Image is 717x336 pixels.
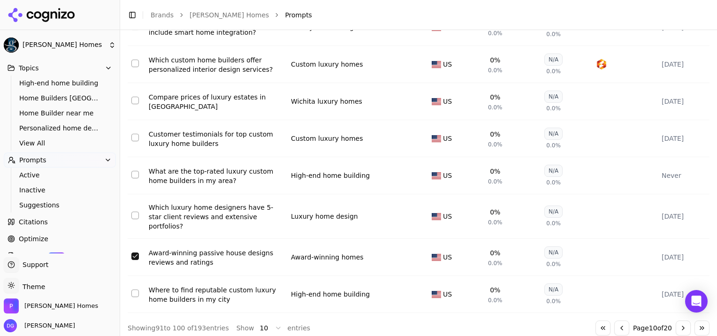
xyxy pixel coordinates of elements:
[21,321,75,330] span: [PERSON_NAME]
[546,260,561,268] span: 0.0%
[4,298,19,313] img: Paul Gray Homes
[19,108,101,118] span: Home Builder near me
[488,30,503,37] span: 0.0%
[291,97,362,106] a: Wichita luxury homes
[443,60,452,69] span: US
[490,92,500,102] div: 0%
[633,323,672,333] span: Page 10 of 20
[131,97,139,104] button: Select row 95
[15,76,105,90] a: High-end home building
[15,92,105,105] a: Home Builders [GEOGRAPHIC_DATA] [US_STATE]
[546,220,561,227] span: 0.0%
[149,92,283,111] div: Compare prices of luxury estates in [GEOGRAPHIC_DATA]
[15,137,105,150] a: View All
[149,55,283,74] a: Which custom home builders offer personalized interior design services?
[19,283,45,290] span: Theme
[490,248,500,258] div: 0%
[149,203,283,231] a: Which luxury home designers have 5-star client reviews and extensive portfolios?
[48,252,65,259] span: BETA
[432,172,441,179] img: US flag
[443,212,452,221] span: US
[544,246,563,259] div: N/A
[662,97,706,106] div: [DATE]
[443,252,452,262] span: US
[488,297,503,304] span: 0.0%
[443,171,452,180] span: US
[19,251,44,260] span: Reports
[546,179,561,186] span: 0.0%
[19,200,101,210] span: Suggestions
[291,212,358,221] a: Luxury home design
[490,167,500,176] div: 0%
[546,142,561,149] span: 0.0%
[544,128,563,140] div: N/A
[490,130,500,139] div: 0%
[662,171,706,180] div: Never
[490,207,500,217] div: 0%
[190,10,269,20] a: [PERSON_NAME] Homes
[544,91,563,103] div: N/A
[432,254,441,261] img: US flag
[149,248,283,267] div: Award-winning passive house designs reviews and ratings
[4,319,17,332] img: Denise Gray
[151,10,691,20] nav: breadcrumb
[432,135,441,142] img: US flag
[544,165,563,177] div: N/A
[149,285,283,304] a: Where to find reputable custom luxury home builders in my city
[131,290,139,297] button: Select row 100
[19,63,39,73] span: Topics
[4,248,116,263] button: ReportsBETA
[15,168,105,182] a: Active
[546,298,561,305] span: 0.0%
[488,178,503,185] span: 0.0%
[131,212,139,219] button: Select row 98
[4,61,116,76] button: Topics
[546,105,561,112] span: 0.0%
[432,291,441,298] img: US flag
[151,11,174,19] a: Brands
[4,38,19,53] img: Paul Gray Homes
[15,183,105,197] a: Inactive
[19,234,48,244] span: Optimize
[291,290,370,299] a: High-end home building
[544,53,563,66] div: N/A
[4,214,116,229] a: Citations
[15,122,105,135] a: Personalized home design
[4,153,116,168] button: Prompts
[19,155,46,165] span: Prompts
[662,252,706,262] div: [DATE]
[291,171,370,180] a: High-end home building
[15,107,105,120] a: Home Builder near me
[291,60,363,69] div: Custom luxury homes
[19,78,101,88] span: High-end home building
[24,302,98,310] span: Paul Gray Homes
[19,93,101,103] span: Home Builders [GEOGRAPHIC_DATA] [US_STATE]
[443,290,452,299] span: US
[19,217,48,227] span: Citations
[131,171,139,178] button: Select row 97
[662,60,706,69] div: [DATE]
[149,167,283,185] a: What are the top-rated luxury custom home builders in my area?
[546,68,561,75] span: 0.0%
[4,319,75,332] button: Open user button
[662,212,706,221] div: [DATE]
[4,231,116,246] a: Optimize
[288,323,311,333] span: entries
[291,134,363,143] a: Custom luxury homes
[432,98,441,105] img: US flag
[131,252,139,260] button: Select row 99
[149,130,283,148] a: Customer testimonials for top custom luxury home builders
[443,97,452,106] span: US
[19,138,101,148] span: View All
[488,141,503,148] span: 0.0%
[131,134,139,141] button: Select row 96
[15,199,105,212] a: Suggestions
[685,290,708,313] div: Open Intercom Messenger
[4,298,98,313] button: Open organization switcher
